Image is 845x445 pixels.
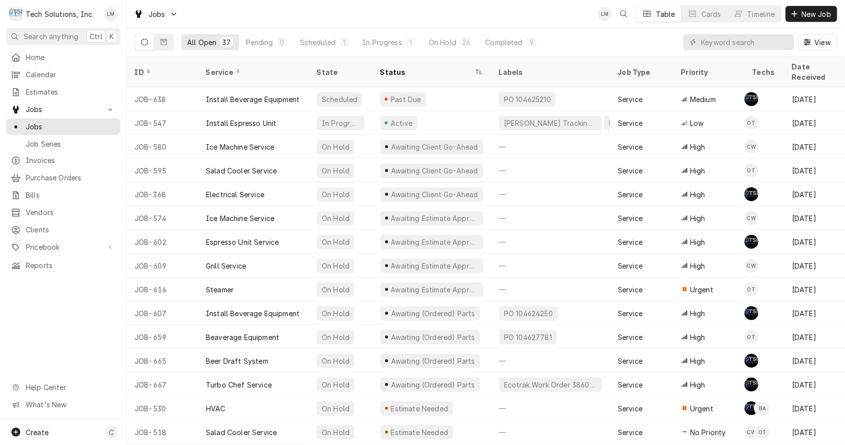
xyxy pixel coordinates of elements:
span: Pricebook [26,242,100,252]
div: On Hold [321,261,350,271]
span: High [690,166,705,176]
div: On Hold [321,166,350,176]
div: Awaiting Client Go-Ahead [390,189,479,200]
div: On Hold [321,308,350,319]
a: Reports [6,257,120,274]
div: On Hold [321,142,350,152]
div: In Progress [321,118,360,128]
div: Austin Fox's Avatar [745,235,758,249]
div: Otis Tooley's Avatar [745,330,758,344]
span: Create [26,428,49,437]
div: JOB-609 [127,254,198,278]
div: 1 [408,37,414,48]
span: Clients [26,224,115,235]
span: Estimates [26,87,115,97]
div: Coleton Wallace's Avatar [745,140,758,154]
a: Go to What's New [6,396,120,413]
div: Techs [752,67,776,77]
div: PO 104624250 [503,308,554,319]
div: Service [618,118,643,128]
span: Ctrl [90,31,102,42]
div: Install Beverage Equipment [206,308,299,319]
a: Invoices [6,152,120,168]
span: Jobs [26,121,115,132]
div: On Hold [321,356,350,366]
div: Service [618,380,643,390]
a: Go to Pricebook [6,239,120,255]
div: Service [618,308,643,319]
div: On Hold [321,284,350,295]
div: JOB-580 [127,135,198,159]
div: AF [745,378,758,391]
div: Awaiting Estimate Approval [390,261,479,271]
input: Keyword search [701,34,789,50]
div: AF [745,92,758,106]
div: CW [745,140,758,154]
button: Search anythingCtrlK [6,28,120,45]
div: Austin Fox's Avatar [745,401,758,415]
div: [PERSON_NAME] Tracking # 2358056552 [503,118,598,128]
div: Active [389,118,414,128]
span: Jobs [149,9,165,19]
div: Estimate Needed [390,427,449,438]
span: Vendors [26,207,115,218]
div: — [491,230,610,254]
a: Purchase Orders [6,169,120,186]
div: Estimate Needed [390,403,449,414]
div: — [491,396,610,420]
span: Medium [690,94,716,105]
div: Scheduled [321,94,358,105]
div: JOB-667 [127,373,198,396]
a: Estimates [6,84,120,100]
a: Vendors [6,204,120,221]
div: Cards [701,9,721,19]
div: Table [656,9,675,19]
div: Completed [485,37,522,48]
div: On Hold [321,189,350,200]
div: Service [618,403,643,414]
div: — [491,135,610,159]
div: PO 2998 [608,118,639,128]
div: OT [745,116,758,130]
div: — [491,206,610,230]
a: Go to Jobs [130,6,182,22]
div: Status [380,67,473,77]
div: Austin Fox's Avatar [745,92,758,106]
span: High [690,142,705,152]
div: CW [745,259,758,273]
div: HVAC [206,403,226,414]
span: Job Series [26,139,115,149]
div: SB [745,187,758,201]
span: K [109,31,114,42]
div: Brian Alexander's Avatar [755,401,769,415]
div: AF [745,235,758,249]
div: Austin Fox's Avatar [745,378,758,391]
span: High [690,308,705,319]
div: 1 [342,37,348,48]
div: Install Espresso Unit [206,118,276,128]
div: On Hold [321,237,350,247]
button: Open search [616,6,632,22]
span: High [690,356,705,366]
div: Steamer [206,284,234,295]
div: JOB-530 [127,396,198,420]
span: Jobs [26,104,100,114]
span: High [690,380,705,390]
div: JOB-607 [127,301,198,325]
div: Job Type [618,67,665,77]
div: Shaun Booth's Avatar [745,187,758,201]
div: OT [755,425,769,439]
div: JOB-574 [127,206,198,230]
div: CW [745,425,758,439]
span: Calendar [26,69,115,80]
div: Priority [681,67,735,77]
div: PO 104625210 [503,94,552,105]
div: Service [618,189,643,200]
div: ID [135,67,188,77]
div: JOB-368 [127,182,198,206]
div: JOB-659 [127,325,198,349]
div: Leah Meadows's Avatar [598,7,612,21]
span: What's New [26,399,114,410]
div: OT [745,330,758,344]
span: New Job [799,9,833,19]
